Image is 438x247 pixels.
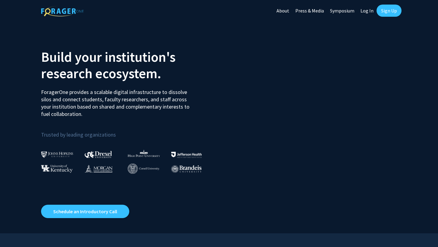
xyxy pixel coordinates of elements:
h2: Build your institution's research ecosystem. [41,49,214,82]
a: Sign Up [377,5,401,17]
img: Brandeis University [171,165,202,173]
a: Opens in a new tab [41,205,129,218]
p: ForagerOne provides a scalable digital infrastructure to dissolve silos and connect students, fac... [41,84,194,118]
img: Thomas Jefferson University [171,152,202,158]
img: Cornell University [128,164,159,174]
img: Drexel University [85,151,112,158]
img: University of Kentucky [41,165,73,173]
img: ForagerOne Logo [41,6,84,16]
img: High Point University [128,150,160,157]
img: Morgan State University [85,165,113,172]
p: Trusted by leading organizations [41,123,214,139]
img: Johns Hopkins University [41,151,73,158]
